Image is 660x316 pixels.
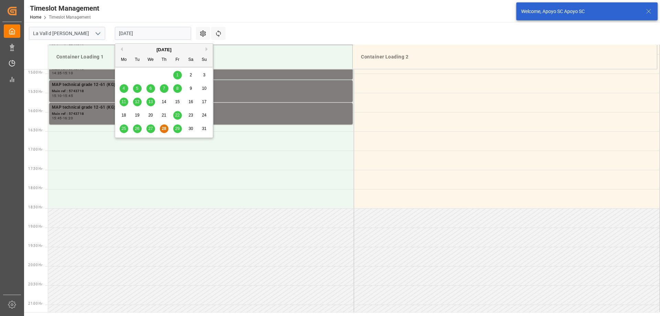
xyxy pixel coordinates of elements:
[120,124,128,133] div: Choose Monday, August 25th, 2025
[190,73,192,77] span: 2
[160,124,168,133] div: Choose Thursday, August 28th, 2025
[136,86,139,91] span: 5
[28,90,42,94] span: 15:30 Hr
[120,56,128,64] div: Mo
[135,99,139,104] span: 12
[135,113,139,118] span: 19
[150,86,152,91] span: 6
[52,117,62,120] div: 15:45
[190,86,192,91] span: 9
[160,56,168,64] div: Th
[29,27,105,40] input: Type to search/select
[173,98,182,106] div: Choose Friday, August 15th, 2025
[160,98,168,106] div: Choose Thursday, August 14th, 2025
[28,167,42,171] span: 17:30 Hr
[176,73,179,77] span: 1
[200,98,209,106] div: Choose Sunday, August 17th, 2025
[163,86,165,91] span: 7
[202,126,206,131] span: 31
[200,84,209,93] div: Choose Sunday, August 10th, 2025
[30,3,99,13] div: Timeslot Management
[133,111,142,120] div: Choose Tuesday, August 19th, 2025
[203,73,206,77] span: 3
[162,113,166,118] span: 21
[175,99,179,104] span: 15
[200,111,209,120] div: Choose Sunday, August 24th, 2025
[173,71,182,79] div: Choose Friday, August 1st, 2025
[187,124,195,133] div: Choose Saturday, August 30th, 2025
[187,71,195,79] div: Choose Saturday, August 2nd, 2025
[28,244,42,248] span: 19:30 Hr
[92,28,103,39] button: open menu
[188,99,193,104] span: 16
[115,46,213,53] div: [DATE]
[28,186,42,190] span: 18:00 Hr
[206,47,210,51] button: Next Month
[146,84,155,93] div: Choose Wednesday, August 6th, 2025
[62,72,63,75] div: -
[160,84,168,93] div: Choose Thursday, August 7th, 2025
[117,68,211,135] div: month 2025-08
[173,56,182,64] div: Fr
[133,56,142,64] div: Tu
[133,98,142,106] div: Choose Tuesday, August 12th, 2025
[121,99,126,104] span: 11
[52,81,350,88] div: MAP technical grade 12-61 (KG);
[120,84,128,93] div: Choose Monday, August 4th, 2025
[200,71,209,79] div: Choose Sunday, August 3rd, 2025
[119,47,123,51] button: Previous Month
[120,98,128,106] div: Choose Monday, August 11th, 2025
[202,113,206,118] span: 24
[28,128,42,132] span: 16:30 Hr
[115,27,191,40] input: DD.MM.YYYY
[63,117,73,120] div: 16:20
[52,111,350,117] div: Main ref : 5743718
[173,111,182,120] div: Choose Friday, August 22nd, 2025
[176,86,179,91] span: 8
[121,113,126,118] span: 18
[62,94,63,97] div: -
[188,126,193,131] span: 30
[188,113,193,118] span: 23
[146,56,155,64] div: We
[187,111,195,120] div: Choose Saturday, August 23rd, 2025
[358,51,651,63] div: Container Loading 2
[200,124,209,133] div: Choose Sunday, August 31st, 2025
[28,302,42,305] span: 21:00 Hr
[187,84,195,93] div: Choose Saturday, August 9th, 2025
[120,111,128,120] div: Choose Monday, August 18th, 2025
[160,111,168,120] div: Choose Thursday, August 21st, 2025
[52,72,62,75] div: 14:35
[173,84,182,93] div: Choose Friday, August 8th, 2025
[52,88,350,94] div: Main ref : 5743718
[63,72,73,75] div: 15:10
[123,86,125,91] span: 4
[28,70,42,74] span: 15:00 Hr
[121,126,126,131] span: 25
[521,8,639,15] div: Welcome, Apoyo SC Apoyo SC
[30,15,41,20] a: Home
[54,51,347,63] div: Container Loading 1
[63,94,73,97] div: 15:45
[173,124,182,133] div: Choose Friday, August 29th, 2025
[52,94,62,97] div: 15:10
[28,263,42,267] span: 20:00 Hr
[133,124,142,133] div: Choose Tuesday, August 26th, 2025
[200,56,209,64] div: Su
[162,126,166,131] span: 28
[146,98,155,106] div: Choose Wednesday, August 13th, 2025
[135,126,139,131] span: 26
[162,99,166,104] span: 14
[202,86,206,91] span: 10
[28,148,42,151] span: 17:00 Hr
[28,109,42,113] span: 16:00 Hr
[148,113,153,118] span: 20
[148,99,153,104] span: 13
[175,126,179,131] span: 29
[62,117,63,120] div: -
[133,84,142,93] div: Choose Tuesday, August 5th, 2025
[28,205,42,209] span: 18:30 Hr
[146,124,155,133] div: Choose Wednesday, August 27th, 2025
[148,126,153,131] span: 27
[52,104,350,111] div: MAP technical grade 12-61 (KG);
